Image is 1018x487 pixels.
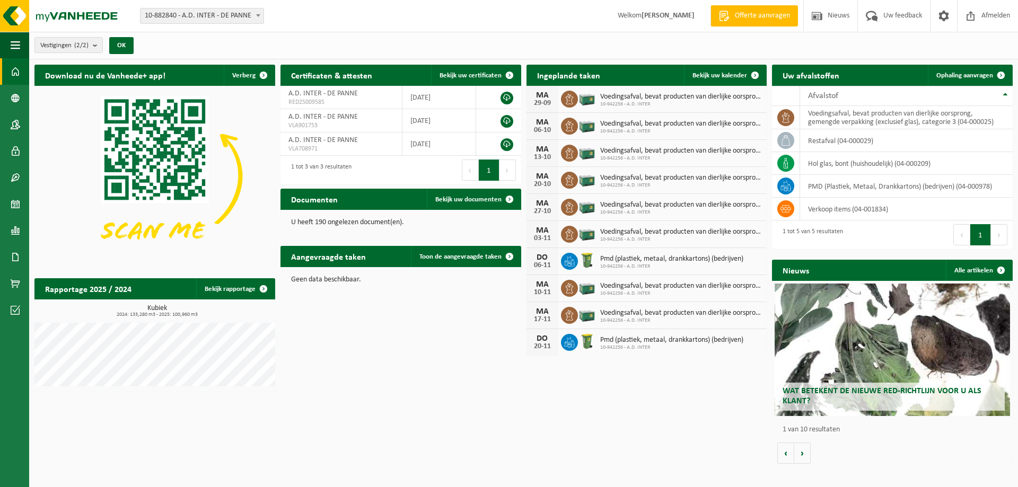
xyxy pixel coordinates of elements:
td: [DATE] [402,109,476,132]
span: 2024: 133,280 m3 - 2025: 100,960 m3 [40,312,275,317]
span: Offerte aanvragen [732,11,793,21]
span: 10-942256 - A.D. INTER [600,155,762,162]
h2: Documenten [280,189,348,209]
span: 10-942256 - A.D. INTER [600,128,762,135]
span: RED25009585 [288,98,394,107]
span: 10-942256 - A.D. INTER [600,182,762,189]
img: PB-LB-0680-HPE-GN-01 [578,305,596,323]
span: Voedingsafval, bevat producten van dierlijke oorsprong, gemengde verpakking (exc... [600,93,762,101]
h2: Nieuws [772,260,820,280]
td: [DATE] [402,86,476,109]
td: hol glas, bont (huishoudelijk) (04-000209) [800,152,1013,175]
span: VLA708971 [288,145,394,153]
span: Pmd (plastiek, metaal, drankkartons) (bedrijven) [600,336,743,344]
h2: Download nu de Vanheede+ app! [34,65,176,85]
span: Voedingsafval, bevat producten van dierlijke oorsprong, gemengde verpakking (exc... [600,201,762,209]
img: PB-LB-0680-HPE-GN-01 [578,170,596,188]
div: MA [532,172,553,181]
strong: [PERSON_NAME] [642,12,695,20]
a: Wat betekent de nieuwe RED-richtlijn voor u als klant? [775,284,1011,416]
span: 10-942256 - A.D. INTER [600,344,743,351]
div: 20-11 [532,343,553,350]
span: Bekijk uw kalender [692,72,747,79]
p: 1 van 10 resultaten [783,426,1007,433]
p: U heeft 190 ongelezen document(en). [291,219,511,226]
div: 06-10 [532,127,553,134]
span: Voedingsafval, bevat producten van dierlijke oorsprong, gemengde verpakking (exc... [600,174,762,182]
img: PB-LB-0680-HPE-GN-01 [578,89,596,107]
span: Ophaling aanvragen [936,72,993,79]
a: Bekijk uw certificaten [431,65,520,86]
span: A.D. INTER - DE PANNE [288,136,358,144]
h3: Kubiek [40,305,275,317]
span: Bekijk uw documenten [435,196,502,203]
div: DO [532,334,553,343]
button: Next [991,224,1007,245]
div: MA [532,307,553,316]
span: Voedingsafval, bevat producten van dierlijke oorsprong, gemengde verpakking (exc... [600,282,762,290]
a: Bekijk uw documenten [427,189,520,210]
span: 10-942256 - A.D. INTER [600,263,743,270]
h2: Rapportage 2025 / 2024 [34,278,142,299]
span: Vestigingen [40,38,89,54]
span: VLA901753 [288,121,394,130]
span: 10-942256 - A.D. INTER [600,317,762,324]
h2: Aangevraagde taken [280,246,376,267]
span: 10-942256 - A.D. INTER [600,290,762,297]
button: Verberg [224,65,274,86]
div: 03-11 [532,235,553,242]
img: PB-LB-0680-HPE-GN-01 [578,197,596,215]
a: Bekijk uw kalender [684,65,766,86]
span: 10-942256 - A.D. INTER [600,209,762,216]
div: MA [532,145,553,154]
span: Toon de aangevraagde taken [419,253,502,260]
span: Verberg [232,72,256,79]
a: Ophaling aanvragen [928,65,1012,86]
img: WB-0240-HPE-GN-50 [578,332,596,350]
h2: Ingeplande taken [526,65,611,85]
div: 13-10 [532,154,553,161]
div: 17-11 [532,316,553,323]
span: A.D. INTER - DE PANNE [288,113,358,121]
span: Bekijk uw certificaten [440,72,502,79]
div: 1 tot 3 van 3 resultaten [286,158,352,182]
button: 1 [970,224,991,245]
a: Bekijk rapportage [196,278,274,299]
div: DO [532,253,553,262]
a: Offerte aanvragen [710,5,798,26]
button: Vestigingen(2/2) [34,37,103,53]
span: 10-942256 - A.D. INTER [600,236,762,243]
div: 29-09 [532,100,553,107]
td: restafval (04-000029) [800,129,1013,152]
a: Alle artikelen [946,260,1012,281]
span: 10-882840 - A.D. INTER - DE PANNE [140,8,264,24]
span: Voedingsafval, bevat producten van dierlijke oorsprong, gemengde verpakking (exc... [600,147,762,155]
span: Afvalstof [808,92,838,100]
img: PB-LB-0680-HPE-GN-01 [578,116,596,134]
img: WB-0240-HPE-GN-50 [578,251,596,269]
button: Previous [462,160,479,181]
button: Next [499,160,516,181]
div: 27-10 [532,208,553,215]
span: Pmd (plastiek, metaal, drankkartons) (bedrijven) [600,255,743,263]
a: Toon de aangevraagde taken [411,246,520,267]
p: Geen data beschikbaar. [291,276,511,284]
button: OK [109,37,134,54]
div: MA [532,118,553,127]
img: Download de VHEPlus App [34,86,275,266]
span: Wat betekent de nieuwe RED-richtlijn voor u als klant? [783,387,981,405]
div: 06-11 [532,262,553,269]
img: PB-LB-0680-HPE-GN-01 [578,143,596,161]
div: 20-10 [532,181,553,188]
td: PMD (Plastiek, Metaal, Drankkartons) (bedrijven) (04-000978) [800,175,1013,198]
span: Voedingsafval, bevat producten van dierlijke oorsprong, gemengde verpakking (exc... [600,228,762,236]
div: 1 tot 5 van 5 resultaten [777,223,843,246]
span: 10-882840 - A.D. INTER - DE PANNE [141,8,264,23]
h2: Uw afvalstoffen [772,65,850,85]
td: verkoop items (04-001834) [800,198,1013,220]
span: Voedingsafval, bevat producten van dierlijke oorsprong, gemengde verpakking (exc... [600,120,762,128]
span: A.D. INTER - DE PANNE [288,90,358,98]
img: PB-LB-0680-HPE-GN-01 [578,224,596,242]
img: PB-LB-0680-HPE-GN-01 [578,278,596,296]
button: 1 [479,160,499,181]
